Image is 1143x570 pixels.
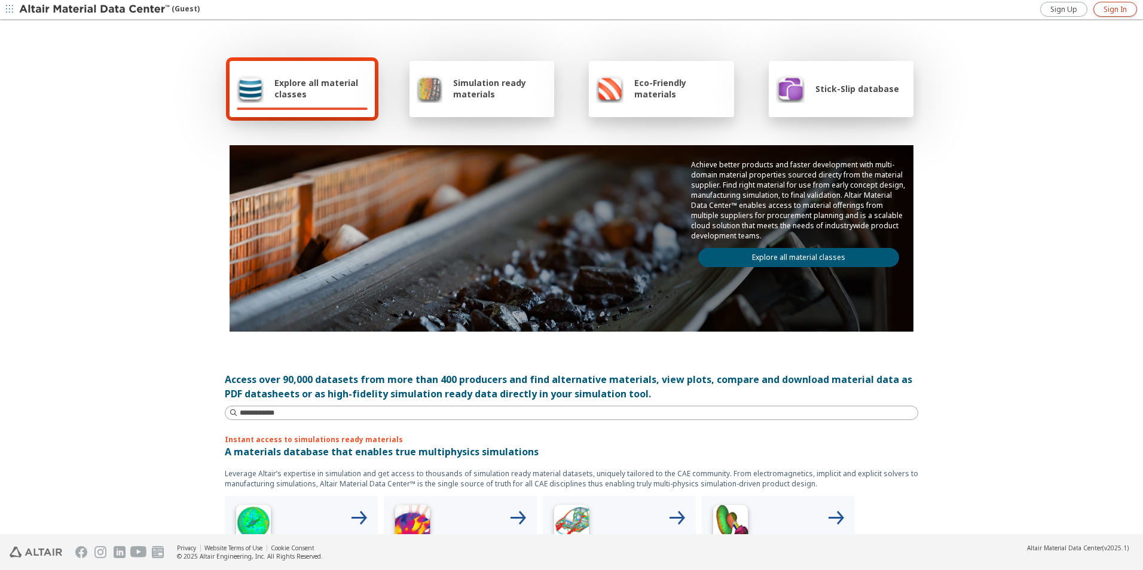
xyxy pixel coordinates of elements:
p: Leverage Altair’s expertise in simulation and get access to thousands of simulation ready materia... [225,468,918,489]
div: © 2025 Altair Engineering, Inc. All Rights Reserved. [177,552,323,560]
img: Crash Analyses Icon [707,501,754,548]
p: Achieve better products and faster development with multi-domain material properties sourced dire... [691,160,906,241]
span: Sign Up [1050,5,1077,14]
span: Eco-Friendly materials [634,77,726,100]
div: (v2025.1) [1027,544,1129,552]
a: Website Terms of Use [204,544,262,552]
img: Stick-Slip database [776,74,805,103]
img: Low Frequency Icon [389,501,436,548]
p: Instant access to simulations ready materials [225,434,918,445]
a: Privacy [177,544,196,552]
img: Eco-Friendly materials [596,74,624,103]
span: Simulation ready materials [453,77,547,100]
img: Structural Analyses Icon [548,501,595,548]
span: Altair Material Data Center [1027,544,1102,552]
a: Explore all material classes [698,248,899,267]
img: Explore all material classes [237,74,264,103]
span: Sign In [1104,5,1127,14]
img: Altair Material Data Center [19,4,172,16]
a: Sign Up [1040,2,1087,17]
img: Simulation ready materials [417,74,442,103]
span: Explore all material classes [274,77,368,100]
img: High Frequency Icon [230,501,277,548]
div: (Guest) [19,4,200,16]
p: A materials database that enables true multiphysics simulations [225,445,918,459]
div: Access over 90,000 datasets from more than 400 producers and find alternative materials, view plo... [225,372,918,401]
span: Stick-Slip database [815,83,899,94]
a: Sign In [1093,2,1137,17]
img: Altair Engineering [10,547,62,557]
a: Cookie Consent [271,544,314,552]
